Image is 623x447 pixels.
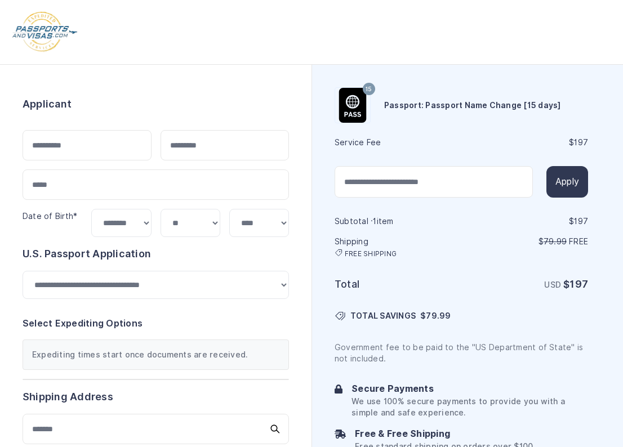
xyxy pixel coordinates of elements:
div: Expediting times start once documents are received. [23,339,289,370]
h6: Service Fee [335,137,460,148]
span: USD [544,280,561,289]
span: 197 [569,278,588,290]
h6: U.S. Passport Application [23,246,289,262]
h6: Total [335,276,460,292]
p: Government fee to be paid to the "US Department of State" is not included. [335,342,588,364]
span: 1 [373,217,376,226]
strong: $ [563,278,588,290]
label: Date of Birth* [23,212,77,221]
span: 79.99 [426,311,451,320]
span: $ [420,310,451,321]
h6: Shipping Address [23,389,289,405]
div: $ [462,137,588,148]
span: FREE SHIPPING [345,249,397,258]
h6: Select Expediting Options [23,317,289,330]
div: $ [462,216,588,227]
h6: Passport: Passport Name Change [15 days] [384,100,561,111]
span: 15 [366,82,372,97]
p: We use 100% secure payments to provide you with a simple and safe experience. [351,396,588,418]
span: Free [569,237,588,246]
h6: Shipping [335,236,460,258]
h6: Free & Free Shipping [355,427,535,441]
span: TOTAL SAVINGS [350,310,416,321]
span: 197 [574,217,588,226]
button: Apply [546,166,588,198]
h6: Secure Payments [351,382,588,396]
h6: Subtotal · item [335,216,460,227]
h6: Applicant [23,96,72,112]
span: 79.99 [544,237,567,246]
p: $ [462,236,588,247]
img: Logo [11,11,78,53]
img: Product Name [335,88,370,123]
span: 197 [574,138,588,147]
